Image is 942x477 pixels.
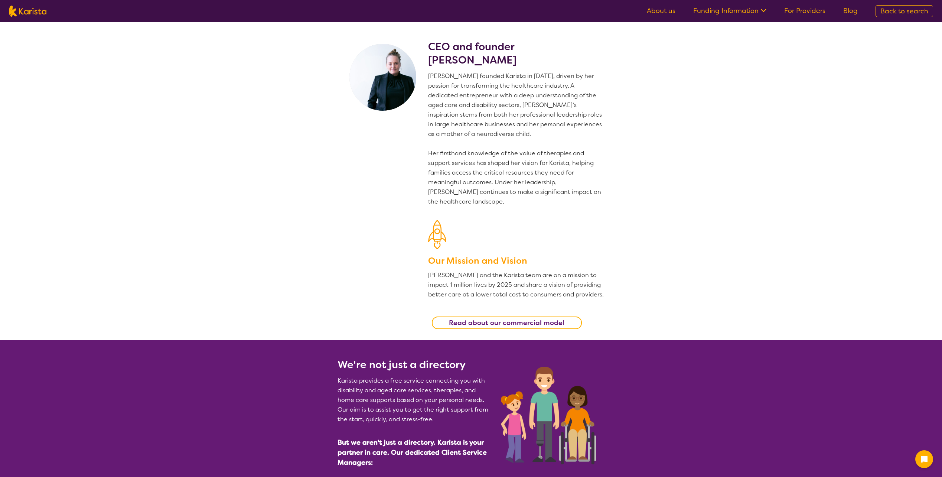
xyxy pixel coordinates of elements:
[338,376,492,424] p: Karista provides a free service connecting you with disability and aged care services, therapies,...
[9,6,46,17] img: Karista logo
[428,270,605,299] p: [PERSON_NAME] and the Karista team are on a mission to impact 1 million lives by 2025 and share a...
[784,6,825,15] a: For Providers
[843,6,858,15] a: Blog
[338,438,487,467] span: But we aren't just a directory. Karista is your partner in care. Our dedicated Client Service Man...
[449,318,564,327] b: Read about our commercial model
[338,358,492,371] h2: We're not just a directory
[428,40,605,67] h2: CEO and founder [PERSON_NAME]
[428,254,605,267] h3: Our Mission and Vision
[501,367,596,464] img: Participants
[428,220,446,249] img: Our Mission
[876,5,933,17] a: Back to search
[647,6,675,15] a: About us
[880,7,928,16] span: Back to search
[428,71,605,207] p: [PERSON_NAME] founded Karista in [DATE], driven by her passion for transforming the healthcare in...
[693,6,766,15] a: Funding Information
